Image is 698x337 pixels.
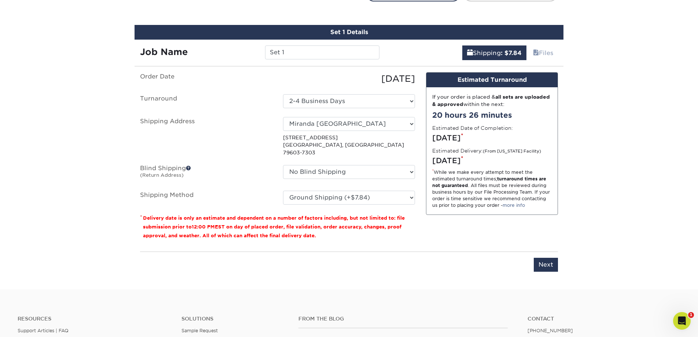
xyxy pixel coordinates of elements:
input: Enter a job name [265,45,379,59]
h4: From the Blog [298,316,508,322]
div: Set 1 Details [135,25,563,40]
span: 1 [688,312,694,318]
a: Shipping: $7.84 [462,45,526,60]
a: [PHONE_NUMBER] [528,328,573,333]
label: Estimated Delivery: [432,147,541,154]
b: : $7.84 [501,50,522,56]
input: Next [534,258,558,272]
div: 20 hours 26 minutes [432,110,552,121]
div: Estimated Turnaround [426,73,558,87]
p: [STREET_ADDRESS] [GEOGRAPHIC_DATA], [GEOGRAPHIC_DATA] 79603-7303 [283,134,415,156]
a: Sample Request [181,328,218,333]
small: (Return Address) [140,172,184,178]
small: Delivery date is only an estimate and dependent on a number of factors including, but not limited... [143,215,405,238]
label: Turnaround [135,94,278,108]
small: (From [US_STATE] Facility) [483,149,541,154]
label: Estimated Date of Completion: [432,124,513,132]
a: more info [503,202,525,208]
span: 12:00 PM [192,224,215,230]
div: [DATE] [432,155,552,166]
strong: Job Name [140,47,188,57]
label: Shipping Address [135,117,278,156]
label: Order Date [135,72,278,85]
strong: turnaround times are not guaranteed [432,176,546,188]
a: Files [528,45,558,60]
div: [DATE] [432,132,552,143]
div: If your order is placed & within the next: [432,93,552,108]
span: files [533,50,539,56]
h4: Resources [18,316,170,322]
a: Contact [528,316,680,322]
iframe: Intercom live chat [673,312,691,330]
span: shipping [467,50,473,56]
label: Shipping Method [135,191,278,205]
div: While we make every attempt to meet the estimated turnaround times; . All files must be reviewed ... [432,169,552,209]
label: Blind Shipping [135,165,278,182]
div: [DATE] [278,72,420,85]
h4: Solutions [181,316,287,322]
